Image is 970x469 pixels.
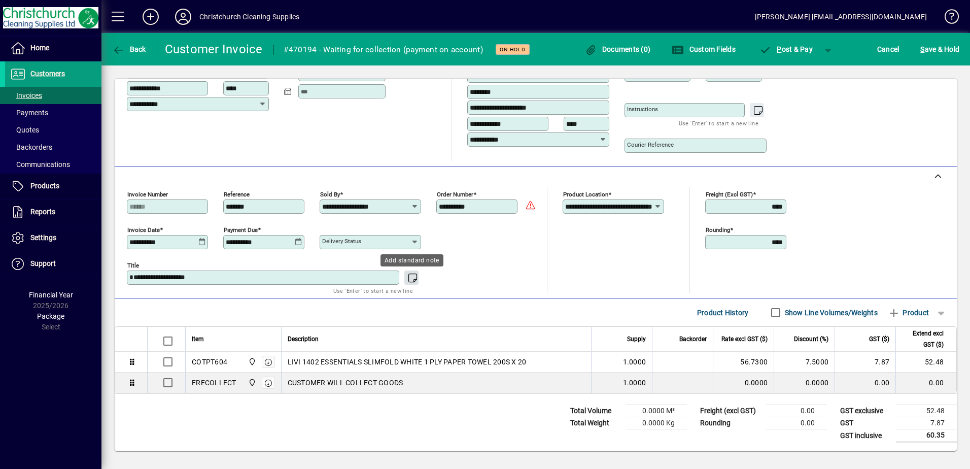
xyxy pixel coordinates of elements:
[895,352,956,373] td: 52.48
[199,9,299,25] div: Christchurch Cleaning Supplies
[835,417,896,429] td: GST
[320,191,340,198] mat-label: Sold by
[920,45,924,53] span: S
[669,40,738,58] button: Custom Fields
[672,45,736,53] span: Custom Fields
[192,357,227,367] div: COTPT604
[5,199,101,225] a: Reports
[835,373,895,393] td: 0.00
[127,262,139,269] mat-label: Title
[721,333,768,345] span: Rate excl GST ($)
[875,40,902,58] button: Cancel
[5,104,101,121] a: Payments
[322,238,361,245] mat-label: Delivery status
[937,2,957,35] a: Knowledge Base
[774,373,835,393] td: 0.0000
[759,45,813,53] span: ost & Pay
[5,87,101,104] a: Invoices
[766,405,827,417] td: 0.00
[920,41,959,57] span: ave & Hold
[627,106,658,113] mat-label: Instructions
[224,191,250,198] mat-label: Reference
[719,357,768,367] div: 56.7300
[565,417,626,429] td: Total Weight
[10,109,48,117] span: Payments
[127,191,168,198] mat-label: Invoice number
[888,305,929,321] span: Product
[10,91,42,99] span: Invoices
[623,378,646,388] span: 1.0000
[134,8,167,26] button: Add
[10,143,52,151] span: Backorders
[246,377,257,388] span: Christchurch Cleaning Supplies Ltd
[582,40,653,58] button: Documents (0)
[627,141,674,148] mat-label: Courier Reference
[565,405,626,417] td: Total Volume
[623,357,646,367] span: 1.0000
[5,36,101,61] a: Home
[192,378,236,388] div: FRECOLLECT
[719,378,768,388] div: 0.0000
[288,357,527,367] span: LIVI 1402 ESSENTIALS SLIMFOLD WHITE 1 PLY PAPER TOWEL 200S X 20
[835,429,896,442] td: GST inclusive
[774,352,835,373] td: 7.5000
[706,226,730,233] mat-label: Rounding
[783,308,878,318] label: Show Line Volumes/Weights
[5,156,101,173] a: Communications
[584,45,650,53] span: Documents (0)
[112,45,146,53] span: Back
[10,160,70,169] span: Communications
[110,40,149,58] button: Back
[896,405,957,417] td: 52.48
[167,8,199,26] button: Profile
[284,42,483,58] div: #470194 - Waiting for collection (payment on account)
[500,46,526,53] span: On hold
[777,45,781,53] span: P
[5,174,101,199] a: Products
[5,121,101,139] a: Quotes
[895,373,956,393] td: 0.00
[626,405,687,417] td: 0.0000 M³
[30,44,49,52] span: Home
[695,417,766,429] td: Rounding
[869,333,889,345] span: GST ($)
[437,191,473,198] mat-label: Order number
[333,285,413,296] mat-hint: Use 'Enter' to start a new line
[288,378,403,388] span: CUSTOMER WILL COLLECT GOODS
[794,333,828,345] span: Discount (%)
[288,333,319,345] span: Description
[30,233,56,242] span: Settings
[679,117,758,129] mat-hint: Use 'Enter' to start a new line
[563,191,608,198] mat-label: Product location
[755,9,927,25] div: [PERSON_NAME] [EMAIL_ADDRESS][DOMAIN_NAME]
[693,304,753,322] button: Product History
[679,333,707,345] span: Backorder
[5,251,101,277] a: Support
[627,333,646,345] span: Supply
[902,328,944,350] span: Extend excl GST ($)
[165,41,263,57] div: Customer Invoice
[766,417,827,429] td: 0.00
[101,40,157,58] app-page-header-button: Back
[835,352,895,373] td: 7.87
[30,259,56,267] span: Support
[246,356,257,367] span: Christchurch Cleaning Supplies Ltd
[896,417,957,429] td: 7.87
[30,182,59,190] span: Products
[5,139,101,156] a: Backorders
[127,226,160,233] mat-label: Invoice date
[192,333,204,345] span: Item
[10,126,39,134] span: Quotes
[5,225,101,251] a: Settings
[380,254,443,266] div: Add standard note
[29,291,73,299] span: Financial Year
[754,40,818,58] button: Post & Pay
[626,417,687,429] td: 0.0000 Kg
[877,41,899,57] span: Cancel
[30,208,55,216] span: Reports
[224,226,258,233] mat-label: Payment due
[835,405,896,417] td: GST exclusive
[883,304,934,322] button: Product
[695,405,766,417] td: Freight (excl GST)
[706,191,753,198] mat-label: Freight (excl GST)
